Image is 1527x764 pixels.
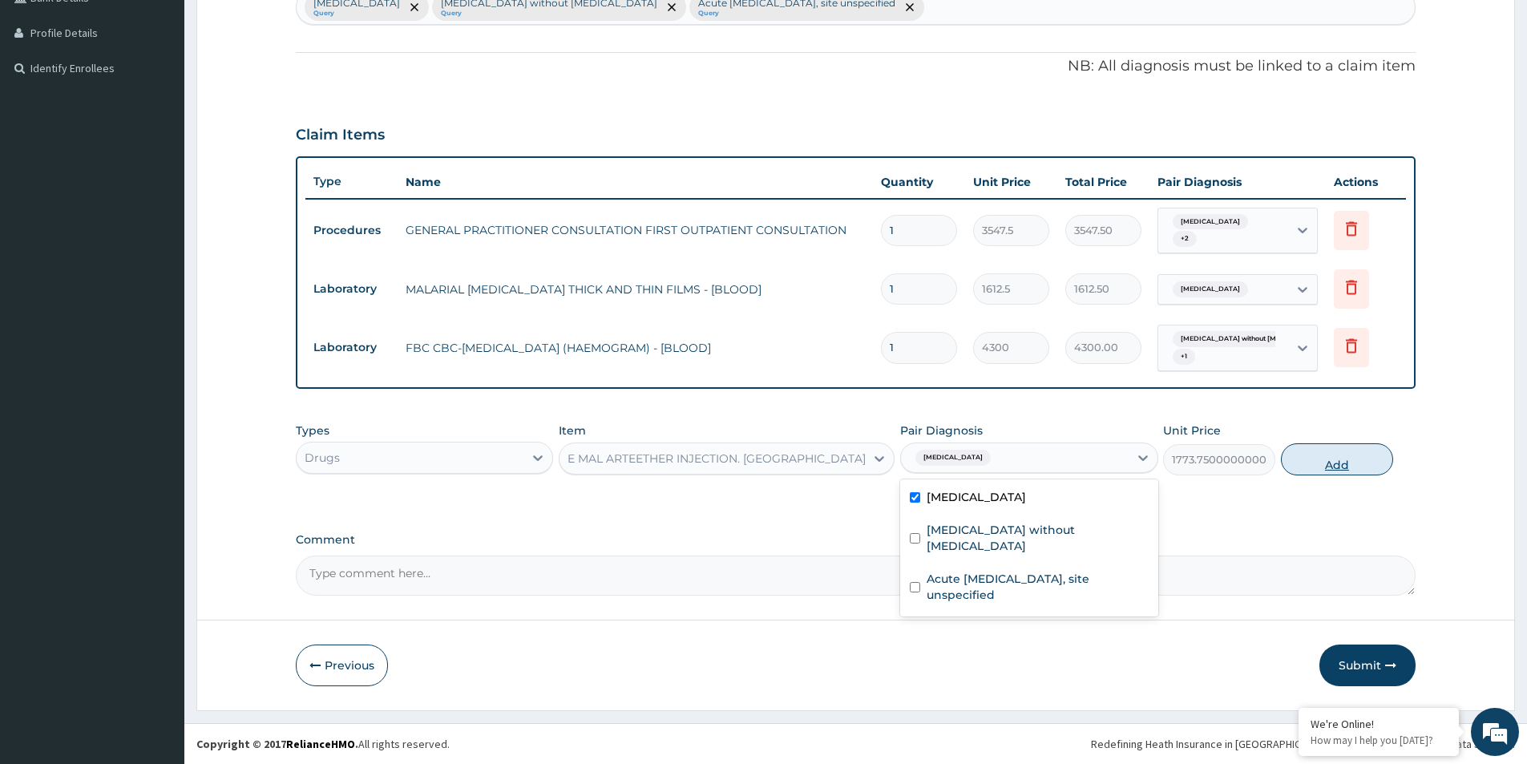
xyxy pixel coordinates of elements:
[83,90,269,111] div: Chat with us now
[305,216,398,245] td: Procedures
[915,450,991,466] span: [MEDICAL_DATA]
[305,167,398,196] th: Type
[30,80,65,120] img: d_794563401_company_1708531726252_794563401
[1173,231,1197,247] span: + 2
[568,451,866,467] div: E MAL ARTEETHER INJECTION. [GEOGRAPHIC_DATA]
[873,166,965,198] th: Quantity
[296,424,329,438] label: Types
[398,166,873,198] th: Name
[313,10,400,18] small: Query
[1311,717,1447,731] div: We're Online!
[1173,331,1335,347] span: [MEDICAL_DATA] without [MEDICAL_DATA]
[1281,443,1393,475] button: Add
[1163,422,1221,439] label: Unit Price
[1173,214,1248,230] span: [MEDICAL_DATA]
[93,202,221,364] span: We're online!
[296,56,1416,77] p: NB: All diagnosis must be linked to a claim item
[1173,281,1248,297] span: [MEDICAL_DATA]
[559,422,586,439] label: Item
[965,166,1057,198] th: Unit Price
[927,571,1148,603] label: Acute [MEDICAL_DATA], site unspecified
[286,737,355,751] a: RelianceHMO
[296,127,385,144] h3: Claim Items
[1319,645,1416,686] button: Submit
[1326,166,1406,198] th: Actions
[1311,734,1447,747] p: How may I help you today?
[398,332,873,364] td: FBC CBC-[MEDICAL_DATA] (HAEMOGRAM) - [BLOOD]
[263,8,301,46] div: Minimize live chat window
[296,533,1416,547] label: Comment
[441,10,657,18] small: Query
[698,10,895,18] small: Query
[927,489,1026,505] label: [MEDICAL_DATA]
[196,737,358,751] strong: Copyright © 2017 .
[305,333,398,362] td: Laboratory
[1173,349,1195,365] span: + 1
[1091,736,1515,752] div: Redefining Heath Insurance in [GEOGRAPHIC_DATA] using Telemedicine and Data Science!
[305,450,340,466] div: Drugs
[184,723,1527,764] footer: All rights reserved.
[1057,166,1149,198] th: Total Price
[900,422,983,439] label: Pair Diagnosis
[296,645,388,686] button: Previous
[1149,166,1326,198] th: Pair Diagnosis
[305,274,398,304] td: Laboratory
[398,214,873,246] td: GENERAL PRACTITIONER CONSULTATION FIRST OUTPATIENT CONSULTATION
[8,438,305,494] textarea: Type your message and hit 'Enter'
[398,273,873,305] td: MALARIAL [MEDICAL_DATA] THICK AND THIN FILMS - [BLOOD]
[927,522,1148,554] label: [MEDICAL_DATA] without [MEDICAL_DATA]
